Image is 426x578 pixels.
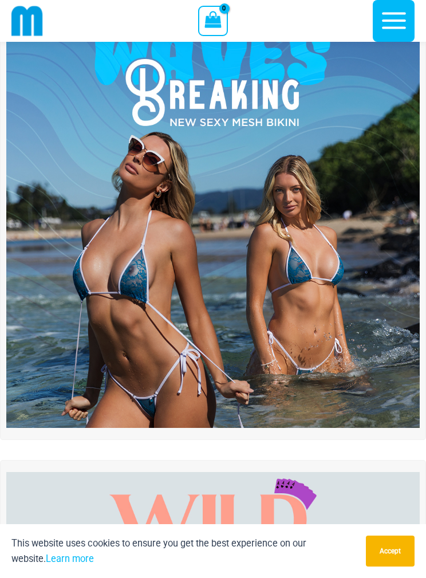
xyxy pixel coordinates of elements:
[6,14,420,428] img: Waves Breaking Ocean Bikini Pack
[11,536,357,567] p: This website uses cookies to ensure you get the best experience on our website.
[198,6,227,36] a: View Shopping Cart, empty
[11,5,43,37] img: cropped mm emblem
[46,553,94,564] a: Learn more
[366,536,415,567] button: Accept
